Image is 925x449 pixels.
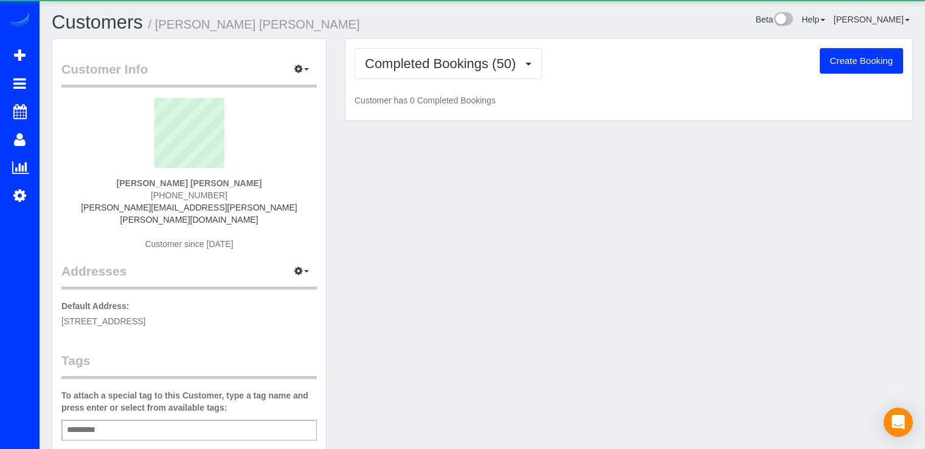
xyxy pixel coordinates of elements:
legend: Customer Info [61,60,317,88]
strong: [PERSON_NAME] [PERSON_NAME] [117,178,262,188]
a: [PERSON_NAME] [834,15,910,24]
a: [PERSON_NAME][EMAIL_ADDRESS][PERSON_NAME][PERSON_NAME][DOMAIN_NAME] [81,203,297,224]
label: To attach a special tag to this Customer, type a tag name and press enter or select from availabl... [61,389,317,414]
span: [STREET_ADDRESS] [61,316,145,326]
small: / [PERSON_NAME] [PERSON_NAME] [148,18,360,31]
p: Customer has 0 Completed Bookings [355,94,903,106]
button: Completed Bookings (50) [355,48,542,79]
label: Default Address: [61,300,130,312]
legend: Tags [61,352,317,379]
div: Open Intercom Messenger [884,408,913,437]
span: [PHONE_NUMBER] [151,190,227,200]
a: Help [802,15,825,24]
span: Customer since [DATE] [145,239,233,249]
a: Customers [52,12,143,33]
img: Automaid Logo [7,12,32,29]
span: Completed Bookings (50) [365,56,522,71]
button: Create Booking [820,48,903,74]
img: New interface [773,12,793,28]
a: Beta [755,15,793,24]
